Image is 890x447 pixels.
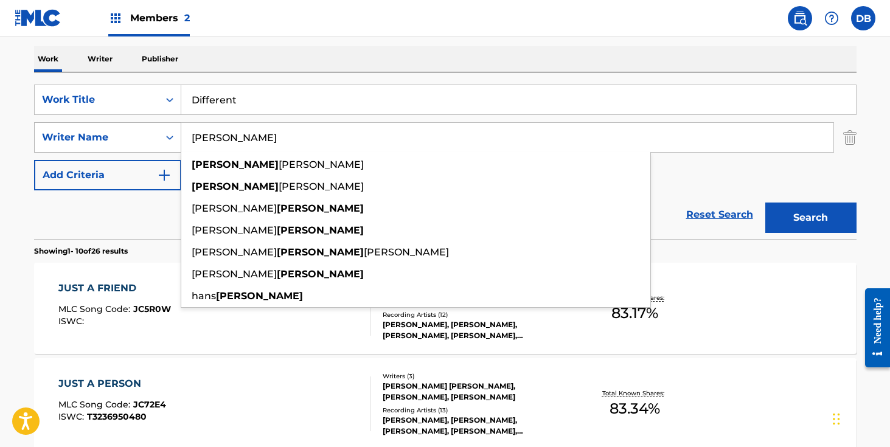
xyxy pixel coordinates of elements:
p: Publisher [138,46,182,72]
button: Search [765,203,857,233]
span: 2 [184,12,190,24]
span: MLC Song Code : [58,399,133,410]
span: JC5R0W [133,303,171,314]
div: Recording Artists ( 12 ) [383,310,566,319]
span: 83.34 % [610,398,660,420]
span: T3236950480 [87,411,147,422]
div: [PERSON_NAME] [PERSON_NAME], [PERSON_NAME], [PERSON_NAME] [383,381,566,403]
p: Total Known Shares: [602,389,667,398]
span: [PERSON_NAME] [279,181,364,192]
span: [PERSON_NAME] [192,203,277,214]
span: JC72E4 [133,399,166,410]
div: Writer Name [42,130,151,145]
a: Reset Search [680,201,759,228]
span: [PERSON_NAME] [364,246,449,258]
img: MLC Logo [15,9,61,27]
div: Work Title [42,92,151,107]
div: Recording Artists ( 13 ) [383,406,566,415]
span: [PERSON_NAME] [192,246,277,258]
img: help [824,11,839,26]
strong: [PERSON_NAME] [192,181,279,192]
span: hans [192,290,216,302]
p: Work [34,46,62,72]
img: search [793,11,807,26]
form: Search Form [34,85,857,239]
strong: [PERSON_NAME] [277,268,364,280]
div: Writers ( 3 ) [383,372,566,381]
button: Add Criteria [34,160,181,190]
strong: [PERSON_NAME] [277,246,364,258]
a: JUST A FRIENDMLC Song Code:JC5R0WISWC:Writers (4)[PERSON_NAME], [PERSON_NAME], [PERSON_NAME], [PE... [34,263,857,354]
iframe: Chat Widget [829,389,890,447]
div: Drag [833,401,840,437]
div: Help [819,6,844,30]
p: Writer [84,46,116,72]
span: ISWC : [58,411,87,422]
span: MLC Song Code : [58,303,133,314]
p: Showing 1 - 10 of 26 results [34,246,128,257]
div: JUST A PERSON [58,376,166,391]
div: [PERSON_NAME], [PERSON_NAME], [PERSON_NAME], [PERSON_NAME], [PERSON_NAME] [383,415,566,437]
iframe: Resource Center [856,279,890,377]
strong: [PERSON_NAME] [277,203,364,214]
img: Top Rightsholders [108,11,123,26]
div: [PERSON_NAME], [PERSON_NAME], [PERSON_NAME], [PERSON_NAME], [PERSON_NAME] [383,319,566,341]
span: [PERSON_NAME] [192,268,277,280]
span: Members [130,11,190,25]
span: [PERSON_NAME] [192,224,277,236]
strong: [PERSON_NAME] [192,159,279,170]
div: User Menu [851,6,875,30]
span: [PERSON_NAME] [279,159,364,170]
img: 9d2ae6d4665cec9f34b9.svg [157,168,172,182]
span: 83.17 % [611,302,658,324]
strong: [PERSON_NAME] [216,290,303,302]
strong: [PERSON_NAME] [277,224,364,236]
a: Public Search [788,6,812,30]
div: JUST A FRIEND [58,281,171,296]
img: Delete Criterion [843,122,857,153]
span: ISWC : [58,316,87,327]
